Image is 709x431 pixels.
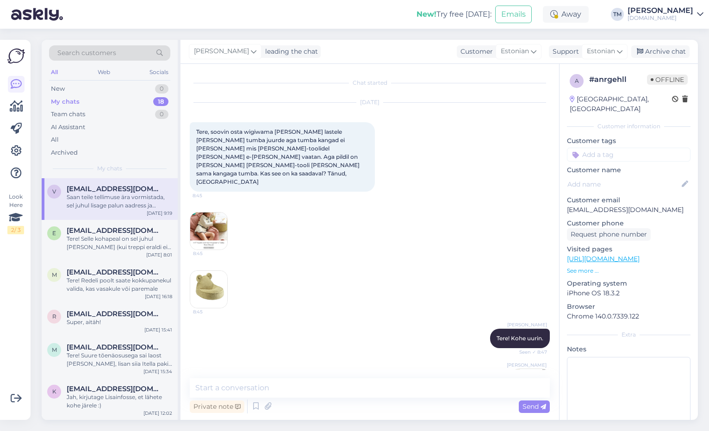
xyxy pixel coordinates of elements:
[67,226,163,235] span: elika.kaibijainen@gmail.com
[567,331,690,339] div: Extra
[67,318,172,326] div: Super, aitäh!
[512,369,549,406] img: Attachment
[67,393,172,410] div: Jah, kirjutage Lisainfosse, et lähete kohe järele :)
[567,165,690,175] p: Customer name
[153,97,168,106] div: 18
[567,228,651,241] div: Request phone number
[522,402,546,411] span: Send
[67,193,172,210] div: Saan teile tellimuse ära vormistada, sel juhul lisage palun aadress ja telefon kulleri jaoks
[51,123,85,132] div: AI Assistant
[567,122,690,131] div: Customer information
[51,84,65,94] div: New
[155,84,168,94] div: 0
[589,74,647,85] div: # anrgehll
[57,48,116,58] span: Search customers
[628,7,703,22] a: [PERSON_NAME][DOMAIN_NAME]
[52,313,56,320] span: r
[507,362,547,369] span: [PERSON_NAME]
[52,230,56,237] span: e
[507,321,547,328] span: [PERSON_NAME]
[567,219,690,228] p: Customer phone
[193,192,227,199] span: 8:45
[51,135,59,144] div: All
[567,255,640,263] a: [URL][DOMAIN_NAME]
[155,110,168,119] div: 0
[193,250,228,257] span: 8:45
[7,193,24,234] div: Look Here
[144,326,172,333] div: [DATE] 15:41
[567,288,690,298] p: iPhone OS 18.3.2
[52,271,57,278] span: m
[194,46,249,56] span: [PERSON_NAME]
[67,351,172,368] div: Tere! Suure tõenäosusega sai laost [PERSON_NAME], lisan siia Itella paki koodi, see peaks homme h...
[67,268,163,276] span: miriamkohv@gmail.com
[575,77,579,84] span: a
[96,66,112,78] div: Web
[570,94,672,114] div: [GEOGRAPHIC_DATA], [GEOGRAPHIC_DATA]
[146,251,172,258] div: [DATE] 8:01
[196,128,361,185] span: Tere, soovin osta wigiwama [PERSON_NAME] lastele [PERSON_NAME] tumba juurde aga tumba kangad ei [...
[52,188,56,195] span: V
[67,276,172,293] div: Tere! Redeli poolt saate kokkupanekul valida, kas vasakule või paremale
[543,6,589,23] div: Away
[193,308,228,315] span: 8:45
[417,10,436,19] b: New!
[51,110,85,119] div: Team chats
[190,212,227,250] img: Attachment
[49,66,60,78] div: All
[148,66,170,78] div: Socials
[147,210,172,217] div: [DATE] 9:19
[145,293,172,300] div: [DATE] 16:18
[51,97,80,106] div: My chats
[567,136,690,146] p: Customer tags
[52,346,57,353] span: m
[51,148,78,157] div: Archived
[143,410,172,417] div: [DATE] 12:02
[567,312,690,321] p: Chrome 140.0.7339.122
[417,9,491,20] div: Try free [DATE]:
[7,47,25,65] img: Askly Logo
[67,385,163,393] span: Kristiina.poll@gmail.com
[512,349,547,356] span: Seen ✓ 8:47
[567,244,690,254] p: Visited pages
[457,47,493,56] div: Customer
[67,185,163,193] span: Vreni.oselin@gmail.com
[261,47,318,56] div: leading the chat
[587,46,615,56] span: Estonian
[67,310,163,318] span: riina.saar@saare.edu.ee
[52,388,56,395] span: K
[501,46,529,56] span: Estonian
[611,8,624,21] div: TM
[97,164,122,173] span: My chats
[567,179,680,189] input: Add name
[190,271,227,308] img: Attachment
[631,45,690,58] div: Archive chat
[647,75,688,85] span: Offline
[7,226,24,234] div: 2 / 3
[628,14,693,22] div: [DOMAIN_NAME]
[567,205,690,215] p: [EMAIL_ADDRESS][DOMAIN_NAME]
[190,400,244,413] div: Private note
[143,368,172,375] div: [DATE] 15:34
[567,302,690,312] p: Browser
[567,279,690,288] p: Operating system
[567,344,690,354] p: Notes
[495,6,532,23] button: Emails
[67,235,172,251] div: Tere! Selle kohapeal on sel juhul [PERSON_NAME] (kui treppi eraldi ei vali), avaus on ikka tornis.
[497,335,543,342] span: Tere! Kohe uurin.
[67,343,163,351] span: maire182@gmail.com
[628,7,693,14] div: [PERSON_NAME]
[190,98,550,106] div: [DATE]
[190,79,550,87] div: Chat started
[567,195,690,205] p: Customer email
[567,267,690,275] p: See more ...
[567,148,690,162] input: Add a tag
[549,47,579,56] div: Support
